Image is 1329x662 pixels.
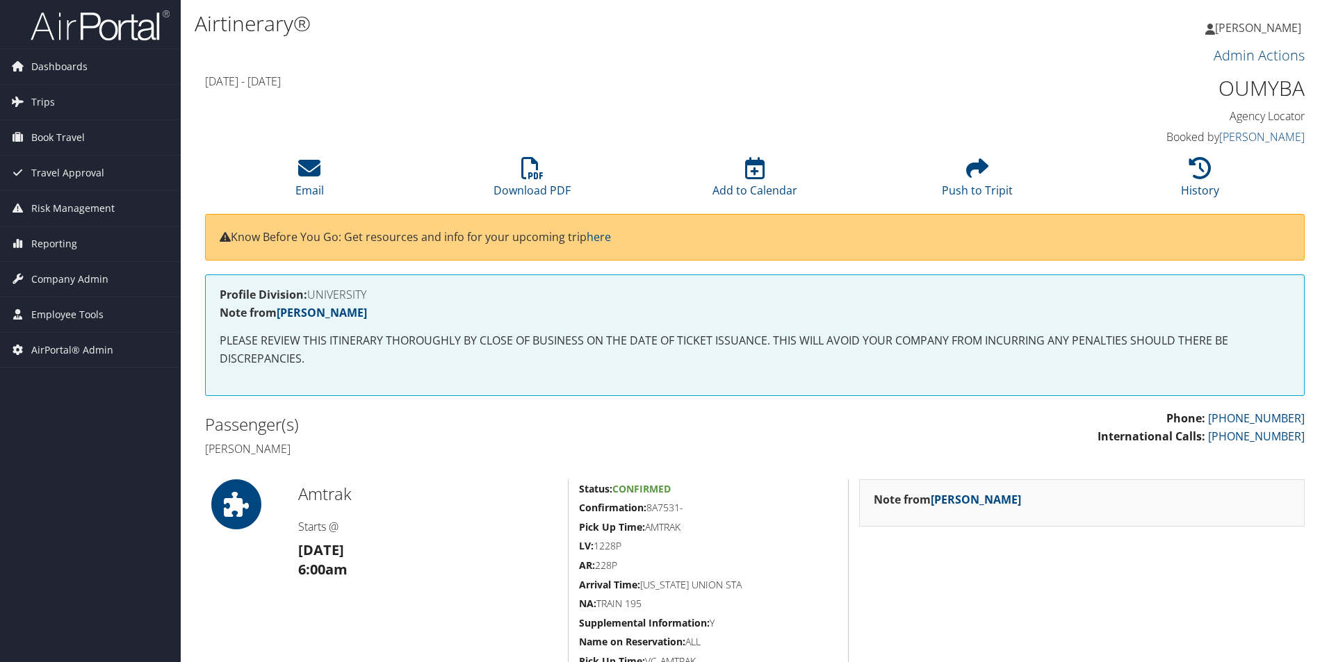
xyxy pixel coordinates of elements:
h4: Agency Locator [1045,108,1305,124]
a: [PERSON_NAME] [1205,7,1315,49]
strong: Pick Up Time: [579,520,645,533]
span: [PERSON_NAME] [1215,20,1301,35]
span: Company Admin [31,262,108,297]
h5: Y [579,616,838,630]
h5: AMTRAK [579,520,838,534]
span: AirPortal® Admin [31,333,113,367]
h1: Airtinerary® [195,9,942,38]
a: [PHONE_NUMBER] [1208,411,1305,426]
strong: AR: [579,558,595,572]
strong: 6:00am [298,560,348,579]
span: Dashboards [31,49,88,84]
span: Risk Management [31,191,115,226]
span: Reporting [31,226,77,261]
a: [PERSON_NAME] [277,305,367,320]
h4: [PERSON_NAME] [205,441,744,456]
strong: International Calls: [1098,429,1205,444]
h5: 8A7531- [579,501,838,515]
a: [PHONE_NUMBER] [1208,429,1305,444]
a: [PERSON_NAME] [931,492,1021,507]
span: Employee Tools [31,297,104,332]
img: airportal-logo.png [31,9,170,42]
strong: Supplemental Information: [579,616,710,629]
a: [PERSON_NAME] [1219,129,1305,144]
h5: 1228P [579,539,838,553]
strong: Note from [220,305,367,320]
p: PLEASE REVIEW THIS ITINERARY THOROUGHLY BY CLOSE OF BUSINESS ON THE DATE OF TICKET ISSUANCE. THIS... [220,332,1290,367]
h5: [US_STATE] UNION STA [579,578,838,592]
span: Book Travel [31,120,85,155]
strong: Phone: [1166,411,1205,426]
h1: OUMYBA [1045,74,1305,103]
span: Trips [31,85,55,119]
strong: Name on Reservation: [579,635,685,648]
h2: Amtrak [298,482,557,506]
a: here [587,229,611,245]
a: Add to Calendar [712,165,797,198]
a: Admin Actions [1214,46,1305,65]
strong: Profile Division: [220,287,307,302]
h4: [DATE] - [DATE] [205,74,1025,89]
a: Push to Tripit [942,165,1013,198]
h4: Starts @ [298,519,557,534]
h2: Passenger(s) [205,413,744,436]
h5: 228P [579,558,838,572]
a: Download PDF [494,165,571,198]
a: Email [295,165,324,198]
strong: [DATE] [298,540,344,559]
strong: NA: [579,597,596,610]
strong: LV: [579,539,594,552]
h5: ALL [579,635,838,649]
strong: Confirmation: [579,501,646,514]
strong: Note from [874,492,1021,507]
span: Confirmed [612,482,671,495]
h4: Booked by [1045,129,1305,144]
h5: TRAIN 195 [579,597,838,611]
h4: UNIVERSITY [220,289,1290,300]
span: Travel Approval [31,156,104,190]
strong: Status: [579,482,612,495]
p: Know Before You Go: Get resources and info for your upcoming trip [220,229,1290,247]
a: History [1181,165,1219,198]
strong: Arrival Time: [579,578,640,591]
